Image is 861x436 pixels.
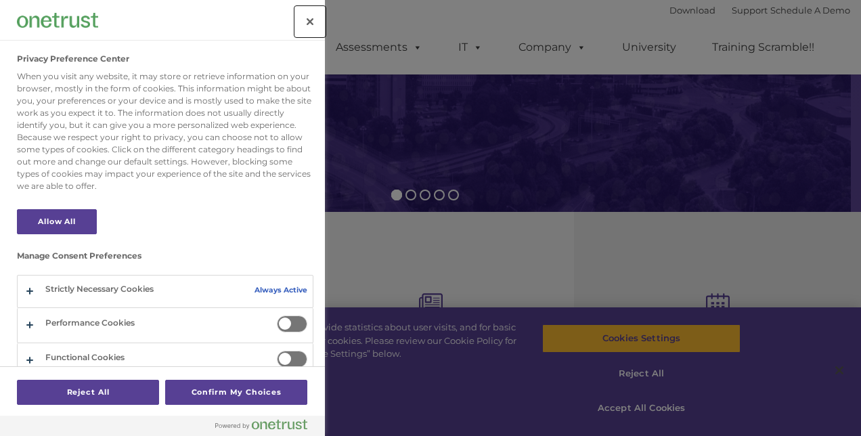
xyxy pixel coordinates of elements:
div: Company Logo [17,7,98,34]
button: Allow All [17,209,97,234]
h2: Privacy Preference Center [17,54,129,64]
span: Phone number [188,145,246,155]
img: Company Logo [17,13,98,27]
button: Reject All [17,380,159,405]
a: Powered by OneTrust Opens in a new Tab [215,419,318,436]
span: Last name [188,89,229,100]
button: Close [295,7,325,37]
button: Confirm My Choices [165,380,307,405]
div: When you visit any website, it may store or retrieve information on your browser, mostly in the f... [17,70,313,192]
h3: Manage Consent Preferences [17,251,313,267]
img: Powered by OneTrust Opens in a new Tab [215,419,307,430]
